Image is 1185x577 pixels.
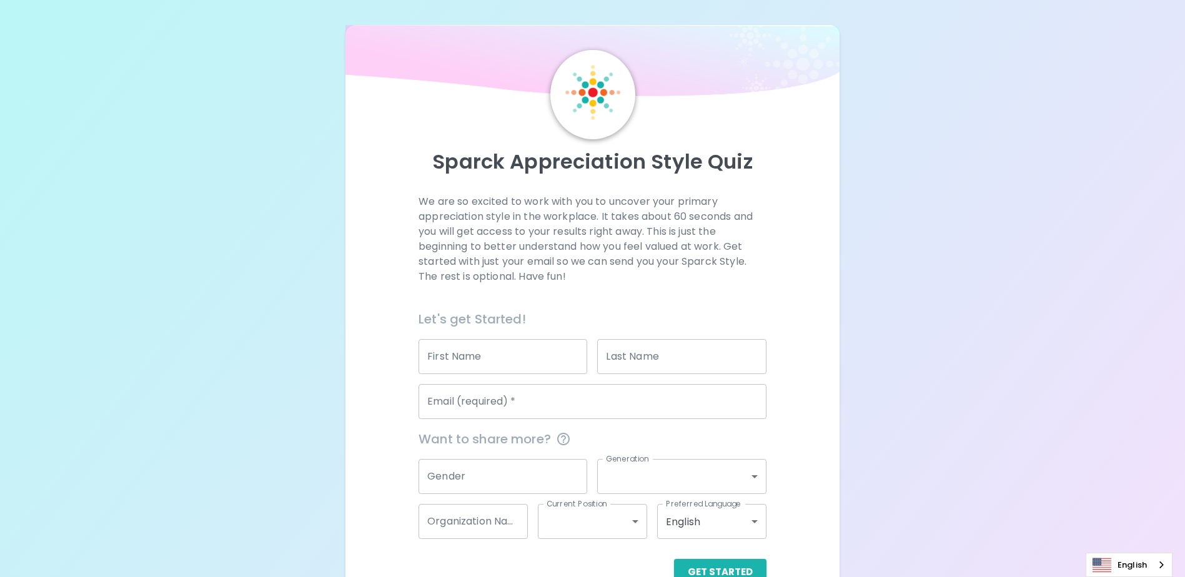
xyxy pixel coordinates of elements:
[606,453,649,464] label: Generation
[565,65,620,120] img: Sparck Logo
[666,498,741,509] label: Preferred Language
[419,194,766,284] p: We are so excited to work with you to uncover your primary appreciation style in the workplace. I...
[360,149,824,174] p: Sparck Appreciation Style Quiz
[419,309,766,329] h6: Let's get Started!
[1086,553,1173,577] aside: Language selected: English
[547,498,607,509] label: Current Position
[556,432,571,446] svg: This information is completely confidential and only used for aggregated appreciation studies at ...
[345,25,839,102] img: wave
[657,504,766,539] div: English
[419,429,766,449] span: Want to share more?
[1086,553,1173,577] div: Language
[1086,553,1172,576] a: English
